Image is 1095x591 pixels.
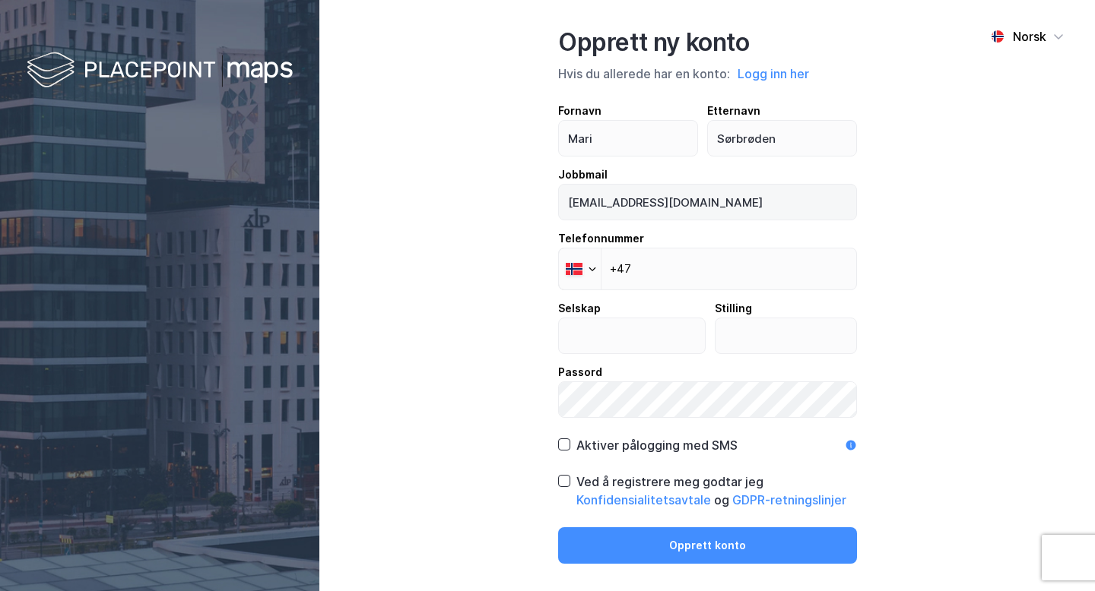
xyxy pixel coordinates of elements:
div: Jobbmail [558,166,857,184]
div: Fornavn [558,102,698,120]
div: Kontrollprogram for chat [1019,518,1095,591]
div: Passord [558,363,857,381]
div: Ved å registrere meg godtar jeg og [576,472,857,509]
div: Norway: + 47 [559,248,601,289]
button: Logg inn her [733,64,814,84]
button: Opprett konto [558,527,857,564]
div: Etternavn [707,102,857,120]
input: Telefonnummer [558,248,857,290]
div: Telefonnummer [558,229,857,248]
div: Selskap [558,299,706,318]
div: Norsk [1013,27,1046,46]
div: Aktiver pålogging med SMS [576,436,738,454]
img: logo-white.f07954bde2210d2a523dddb988cd2aa7.svg [27,49,293,93]
iframe: Chat Widget [1019,518,1095,591]
div: Stilling [715,299,857,318]
div: Hvis du allerede har en konto: [558,64,857,84]
div: Opprett ny konto [558,27,857,58]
